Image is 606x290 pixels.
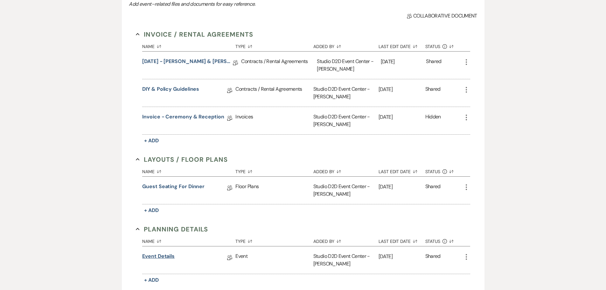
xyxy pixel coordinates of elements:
div: Shared [425,183,441,198]
button: Added By [313,234,379,246]
div: Shared [425,85,441,101]
span: Status [425,239,441,244]
button: Last Edit Date [379,234,425,246]
button: Last Edit Date [379,164,425,176]
p: [DATE] [379,183,425,191]
div: Studio D2D Event Center - [PERSON_NAME] [313,177,379,204]
button: Status [425,39,463,51]
div: Studio D2D Event Center - [PERSON_NAME] [313,107,379,134]
button: Added By [313,39,379,51]
button: Type [235,164,313,176]
span: Status [425,169,441,174]
div: Invoices [235,107,313,134]
button: Type [235,234,313,246]
button: + Add [142,206,161,215]
button: Planning Details [136,224,208,234]
button: Name [142,39,235,51]
span: Collaborative document [407,12,477,20]
p: [DATE] [379,85,425,94]
button: + Add [142,276,161,285]
button: Invoice / Rental Agreements [136,30,253,39]
a: Guest Seating for Dinner [142,183,205,193]
button: Added By [313,164,379,176]
div: Floor Plans [235,177,313,204]
span: + Add [144,277,159,283]
a: Invoice - Ceremony & Reception [142,113,224,123]
button: Status [425,234,463,246]
div: Studio D2D Event Center - [PERSON_NAME] [313,79,379,107]
span: + Add [144,207,159,214]
span: Status [425,44,441,49]
p: [DATE] [381,58,426,66]
button: Last Edit Date [379,39,425,51]
div: Contracts / Rental Agreements [241,52,317,79]
button: Layouts / Floor Plans [136,155,228,164]
div: Shared [426,58,441,73]
div: Studio D2D Event Center - [PERSON_NAME] [313,246,379,274]
button: Type [235,39,313,51]
p: [DATE] [379,113,425,121]
div: Shared [425,252,441,268]
button: Name [142,234,235,246]
a: DIY & Policy Guidelines [142,85,199,95]
button: Status [425,164,463,176]
button: Name [142,164,235,176]
button: + Add [142,136,161,145]
div: Studio D2D Event Center - [PERSON_NAME] [317,52,380,79]
p: [DATE] [379,252,425,261]
span: + Add [144,137,159,144]
a: [DATE] - [PERSON_NAME] & [PERSON_NAME] - Wedding Agreement [142,58,233,67]
div: Hidden [425,113,441,128]
div: Contracts / Rental Agreements [235,79,313,107]
a: Event Details [142,252,175,262]
div: Event [235,246,313,274]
